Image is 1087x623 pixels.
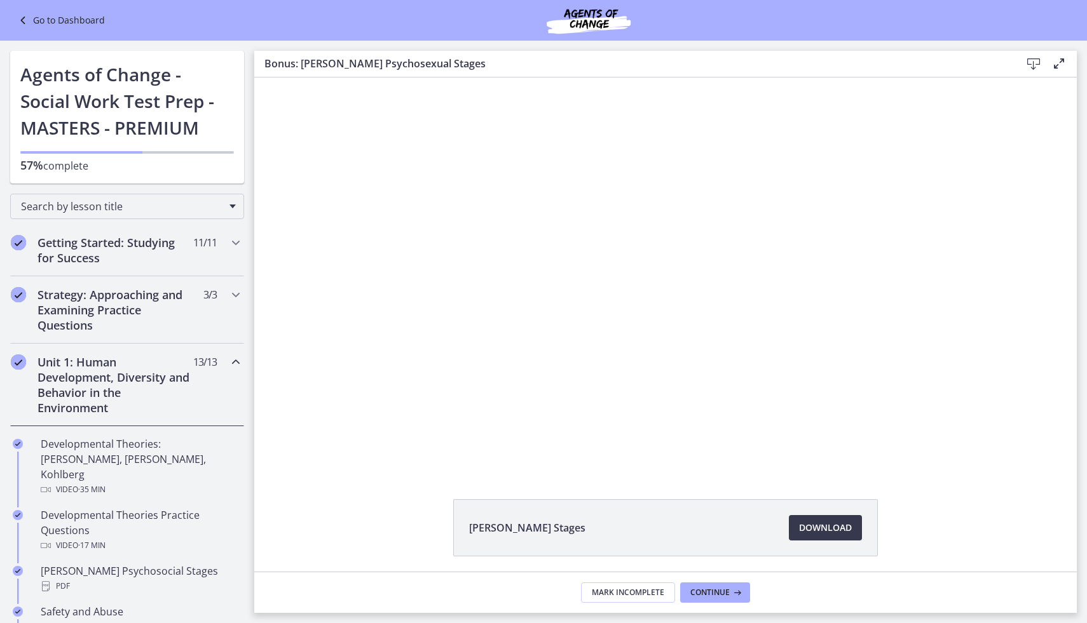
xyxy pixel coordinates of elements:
[78,538,106,553] span: · 17 min
[13,606,23,617] i: Completed
[10,194,244,219] div: Search by lesson title
[38,287,193,333] h2: Strategy: Approaching and Examining Practice Questions
[512,5,665,36] img: Agents of Change
[11,235,26,250] i: Completed
[13,510,23,520] i: Completed
[38,354,193,415] h2: Unit 1: Human Development, Diversity and Behavior in the Environment
[581,582,675,603] button: Mark Incomplete
[41,538,239,553] div: Video
[21,199,223,213] span: Search by lesson title
[41,482,239,497] div: Video
[469,520,585,535] span: [PERSON_NAME] Stages
[78,482,106,497] span: · 35 min
[11,287,26,302] i: Completed
[20,157,234,173] p: complete
[680,582,750,603] button: Continue
[799,520,852,535] span: Download
[41,507,239,553] div: Developmental Theories Practice Questions
[41,579,239,594] div: PDF
[13,566,23,576] i: Completed
[20,61,234,141] h1: Agents of Change - Social Work Test Prep - MASTERS - PREMIUM
[13,439,23,449] i: Completed
[11,354,26,370] i: Completed
[15,13,105,28] a: Go to Dashboard
[690,587,730,598] span: Continue
[193,354,217,370] span: 13 / 13
[592,587,664,598] span: Mark Incomplete
[38,235,193,265] h2: Getting Started: Studying for Success
[264,56,1001,71] h3: Bonus: [PERSON_NAME] Psychosexual Stages
[203,287,217,302] span: 3 / 3
[41,563,239,594] div: [PERSON_NAME] Psychosocial Stages
[254,77,1077,470] iframe: Video Lesson
[41,436,239,497] div: Developmental Theories: [PERSON_NAME], [PERSON_NAME], Kohlberg
[789,515,862,540] a: Download
[193,235,217,250] span: 11 / 11
[20,157,43,173] span: 57%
